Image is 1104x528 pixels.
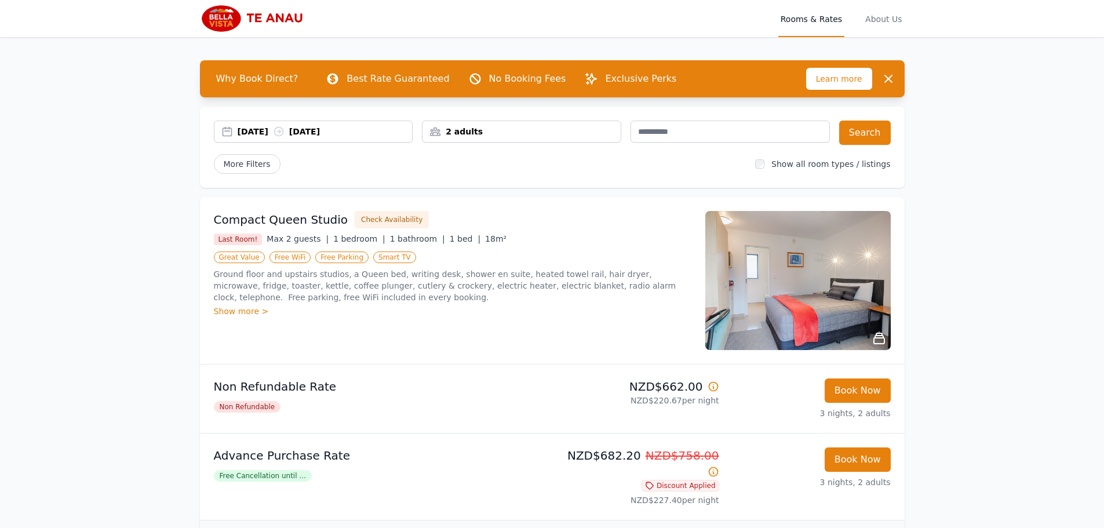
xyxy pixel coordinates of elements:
[450,234,480,243] span: 1 bed |
[214,401,281,413] span: Non Refundable
[771,159,890,169] label: Show all room types / listings
[373,252,416,263] span: Smart TV
[355,211,429,228] button: Check Availability
[267,234,329,243] span: Max 2 guests |
[207,67,308,90] span: Why Book Direct?
[214,268,691,303] p: Ground floor and upstairs studios, a Queen bed, writing desk, shower en suite, heated towel rail,...
[557,447,719,480] p: NZD$682.20
[825,447,891,472] button: Book Now
[200,5,312,32] img: Bella Vista Te Anau
[839,121,891,145] button: Search
[557,494,719,506] p: NZD$227.40 per night
[214,252,265,263] span: Great Value
[390,234,445,243] span: 1 bathroom |
[214,212,348,228] h3: Compact Queen Studio
[728,476,891,488] p: 3 nights, 2 adults
[485,234,507,243] span: 18m²
[646,449,719,463] span: NZD$758.00
[214,154,280,174] span: More Filters
[605,72,676,86] p: Exclusive Perks
[728,407,891,419] p: 3 nights, 2 adults
[806,68,872,90] span: Learn more
[214,378,548,395] p: Non Refundable Rate
[214,305,691,317] div: Show more >
[214,470,312,482] span: Free Cancellation until ...
[642,480,719,491] span: Discount Applied
[315,252,369,263] span: Free Parking
[214,447,548,464] p: Advance Purchase Rate
[557,378,719,395] p: NZD$662.00
[489,72,566,86] p: No Booking Fees
[238,126,413,137] div: [DATE] [DATE]
[825,378,891,403] button: Book Now
[269,252,311,263] span: Free WiFi
[333,234,385,243] span: 1 bedroom |
[347,72,449,86] p: Best Rate Guaranteed
[557,395,719,406] p: NZD$220.67 per night
[214,234,263,245] span: Last Room!
[422,126,621,137] div: 2 adults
